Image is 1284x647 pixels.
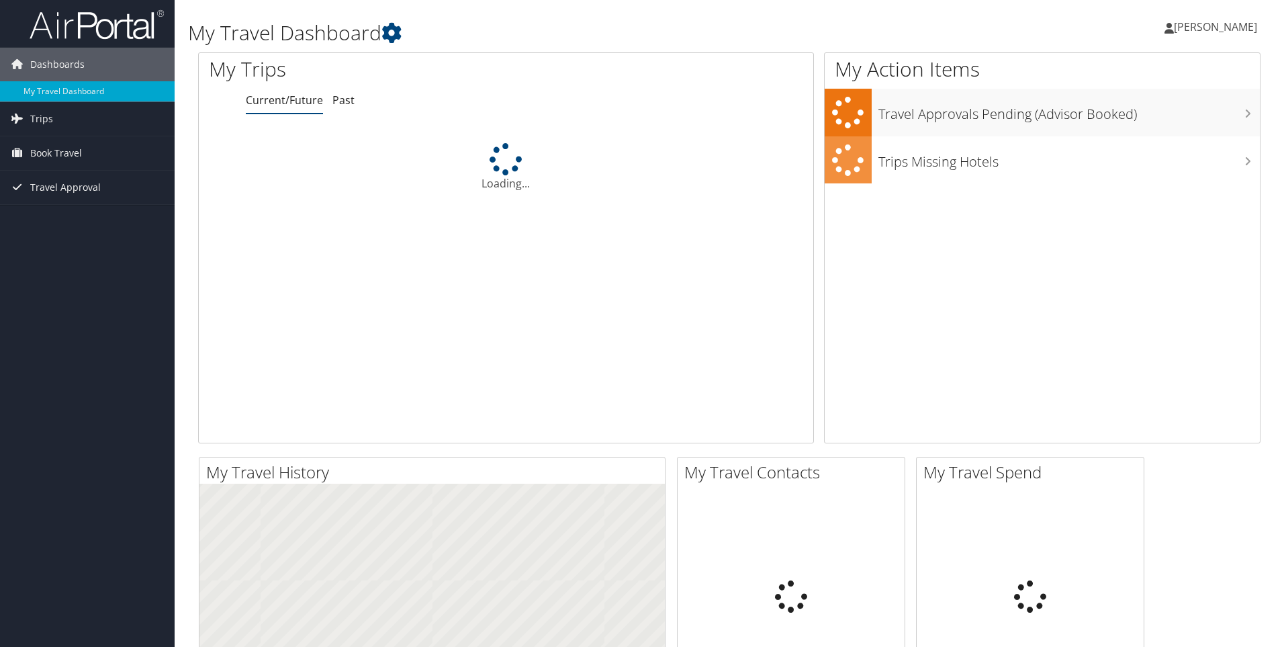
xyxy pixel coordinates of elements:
[1164,7,1271,47] a: [PERSON_NAME]
[684,461,905,484] h2: My Travel Contacts
[188,19,910,47] h1: My Travel Dashboard
[825,89,1260,136] a: Travel Approvals Pending (Advisor Booked)
[246,93,323,107] a: Current/Future
[825,55,1260,83] h1: My Action Items
[30,171,101,204] span: Travel Approval
[206,461,665,484] h2: My Travel History
[30,136,82,170] span: Book Travel
[878,98,1260,124] h3: Travel Approvals Pending (Advisor Booked)
[30,48,85,81] span: Dashboards
[332,93,355,107] a: Past
[1174,19,1257,34] span: [PERSON_NAME]
[199,143,813,191] div: Loading...
[30,102,53,136] span: Trips
[923,461,1144,484] h2: My Travel Spend
[30,9,164,40] img: airportal-logo.png
[878,146,1260,171] h3: Trips Missing Hotels
[209,55,547,83] h1: My Trips
[825,136,1260,184] a: Trips Missing Hotels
